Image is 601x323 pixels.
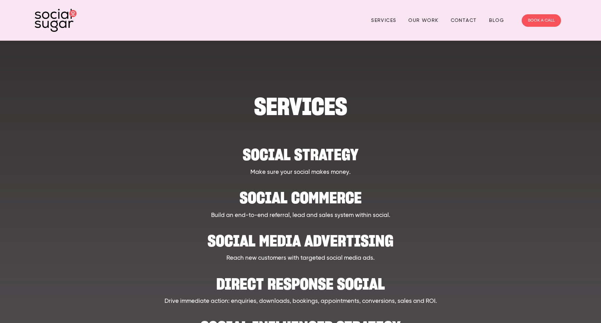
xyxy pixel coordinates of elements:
[71,227,530,263] a: Social Media Advertising Reach new customers with targeted social media ads.
[71,96,530,117] h1: SERVICES
[71,184,530,220] a: Social Commerce Build an end-to-end referral, lead and sales system within social.
[371,15,396,26] a: Services
[71,270,530,291] h2: Direct Response Social
[71,254,530,263] p: Reach new customers with targeted social media ads.
[451,15,477,26] a: Contact
[71,270,530,306] a: Direct Response Social Drive immediate action: enquiries, downloads, bookings, appointments, conv...
[71,140,530,177] a: Social strategy Make sure your social makes money.
[489,15,504,26] a: Blog
[71,227,530,248] h2: Social Media Advertising
[71,140,530,162] h2: Social strategy
[71,211,530,220] p: Build an end-to-end referral, lead and sales system within social.
[522,14,561,27] a: BOOK A CALL
[408,15,438,26] a: Our Work
[71,168,530,177] p: Make sure your social makes money.
[35,9,77,32] img: SocialSugar
[71,297,530,306] p: Drive immediate action: enquiries, downloads, bookings, appointments, conversions, sales and ROI.
[71,184,530,205] h2: Social Commerce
